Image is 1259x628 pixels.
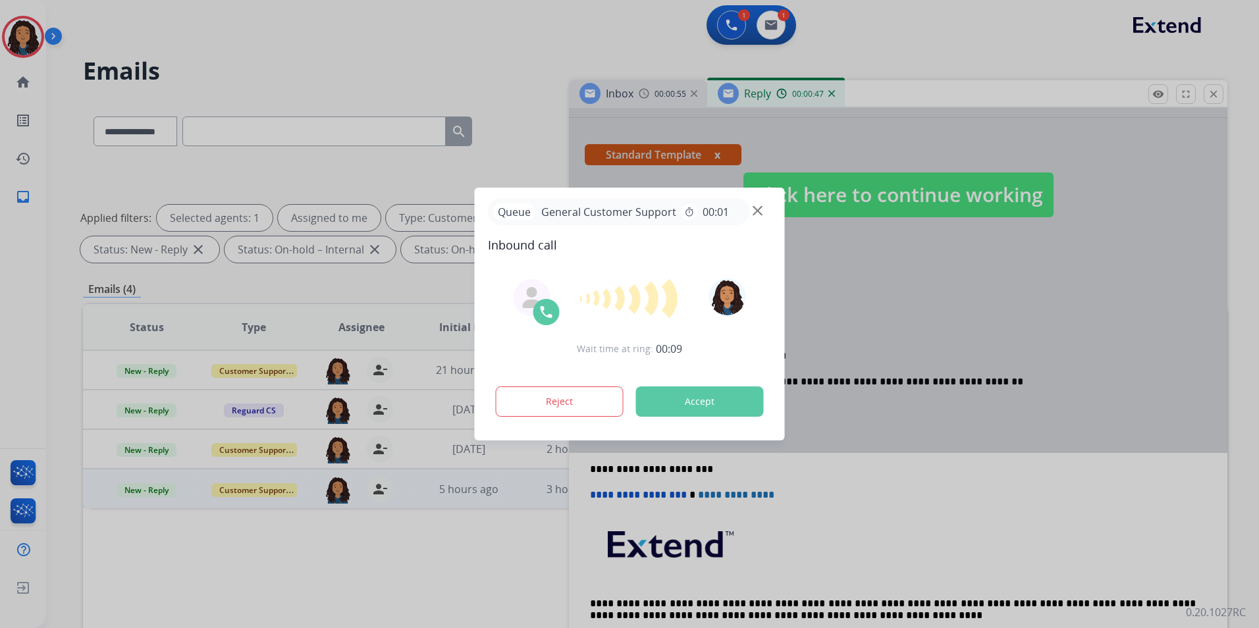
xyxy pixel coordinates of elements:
span: General Customer Support [536,204,682,220]
span: Wait time at ring: [577,342,653,355]
img: close-button [753,206,763,216]
p: Queue [493,203,536,220]
p: 0.20.1027RC [1186,604,1246,620]
button: Accept [636,386,764,417]
span: Inbound call [488,236,772,254]
img: avatar [709,278,745,315]
img: agent-avatar [522,287,543,308]
span: 00:09 [656,341,682,357]
img: call-icon [539,304,554,320]
button: Reject [496,386,624,417]
mat-icon: timer [684,207,695,217]
span: 00:01 [703,204,729,220]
